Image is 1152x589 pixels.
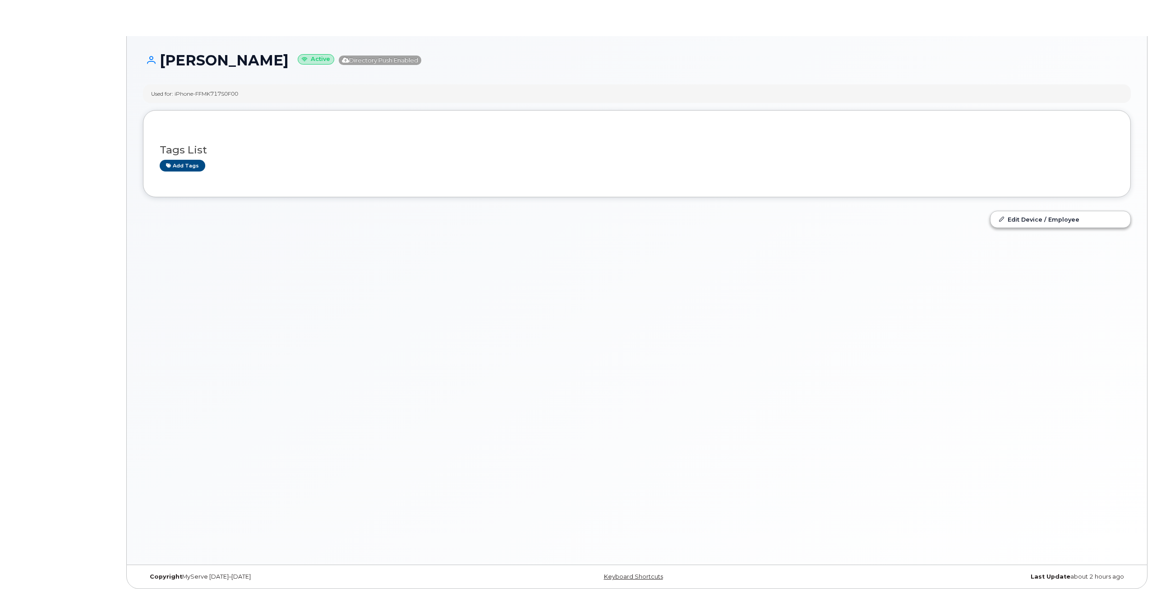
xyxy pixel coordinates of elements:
[802,573,1131,580] div: about 2 hours ago
[160,160,205,171] a: Add tags
[143,52,1131,68] h1: [PERSON_NAME]
[160,144,1114,156] h3: Tags List
[604,573,663,580] a: Keyboard Shortcuts
[298,54,334,65] small: Active
[150,573,182,580] strong: Copyright
[143,573,472,580] div: MyServe [DATE]–[DATE]
[339,56,421,65] span: Directory Push Enabled
[1031,573,1070,580] strong: Last Update
[991,211,1130,227] a: Edit Device / Employee
[151,90,238,97] div: Used for: iPhone-FFMK717S0F00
